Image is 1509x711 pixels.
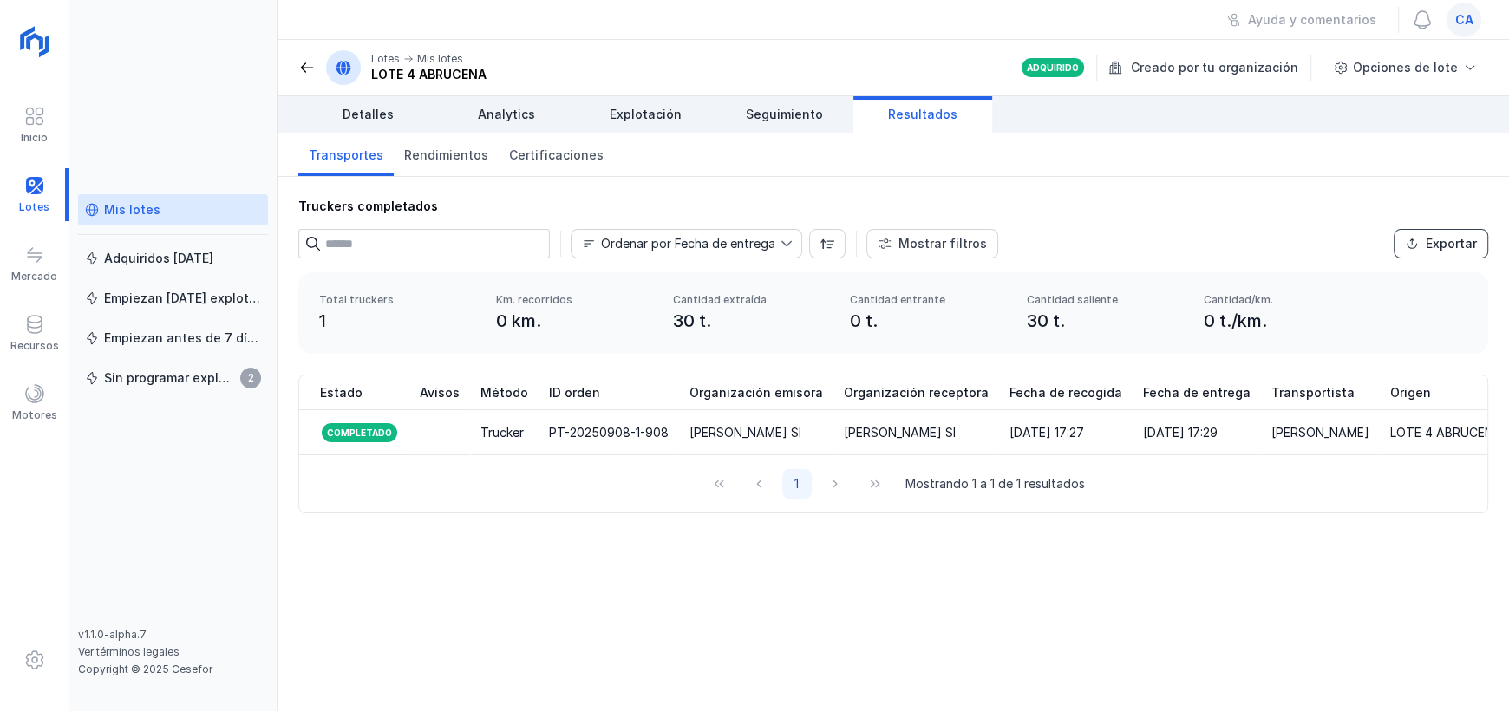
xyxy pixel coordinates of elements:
div: Creado por tu organización [1108,55,1314,81]
a: Certificaciones [499,133,614,176]
a: Transportes [298,133,394,176]
button: Page 1 [782,469,812,499]
span: Origen [1390,384,1431,401]
div: LOTE 4 ABRUCENA [1390,424,1502,441]
button: Ayuda y comentarios [1216,5,1388,35]
span: Fecha de entrega [1143,384,1251,401]
div: 0 t. [850,309,1006,333]
span: Transportista [1271,384,1355,401]
div: Opciones de lote [1353,59,1458,76]
a: Ver términos legales [78,645,180,658]
a: Explotación [576,96,715,133]
div: Mostrar filtros [898,235,987,252]
div: [DATE] 17:27 [1009,424,1084,441]
span: Rendimientos [404,147,488,164]
div: 0 km. [496,309,652,333]
span: Transportes [309,147,383,164]
span: Seguimiento [746,106,823,123]
div: Motores [12,408,57,422]
span: Resultados [888,106,957,123]
a: Resultados [853,96,992,133]
span: Organización receptora [844,384,989,401]
div: Cantidad entrante [850,293,1006,307]
div: Lotes [371,52,400,66]
img: logoRight.svg [13,20,56,63]
div: [PERSON_NAME] [1271,424,1369,441]
div: Km. recorridos [496,293,652,307]
span: Explotación [610,106,682,123]
div: 30 t. [1027,309,1183,333]
span: Estado [320,384,363,401]
div: Cantidad saliente [1027,293,1183,307]
span: Fecha de recogida [1009,384,1122,401]
div: Total truckers [319,293,475,307]
a: Detalles [298,96,437,133]
button: Exportar [1394,229,1488,258]
div: Empiezan antes de 7 días [104,329,261,347]
div: 1 [319,309,475,333]
div: Inicio [21,131,48,145]
a: Seguimiento [715,96,853,133]
div: Mis lotes [104,201,160,219]
a: Rendimientos [394,133,499,176]
div: Copyright © 2025 Cesefor [78,662,268,676]
span: 2 [240,368,261,388]
div: Trucker [480,424,524,441]
span: Mostrando 1 a 1 de 1 resultados [905,475,1085,492]
span: ca [1455,11,1473,29]
div: Ordenar por Fecha de entrega [601,238,775,250]
div: Completado [320,421,399,444]
a: Adquiridos [DATE] [78,243,268,274]
div: Ayuda y comentarios [1248,11,1376,29]
div: [PERSON_NAME] Sl [844,424,956,441]
div: Exportar [1426,235,1477,252]
span: ID orden [549,384,600,401]
div: [PERSON_NAME] Sl [689,424,801,441]
div: Cantidad extraída [673,293,829,307]
span: Avisos [420,384,460,401]
div: Empiezan [DATE] explotación [104,290,261,307]
div: Adquiridos [DATE] [104,250,213,267]
span: Detalles [343,106,394,123]
div: [DATE] 17:29 [1143,424,1218,441]
div: Sin programar explotación [104,369,235,387]
div: Cantidad/km. [1204,293,1360,307]
div: PT-20250908-1-908 [549,424,669,441]
a: Mis lotes [78,194,268,225]
a: Empiezan [DATE] explotación [78,283,268,314]
div: Mercado [11,270,57,284]
div: Truckers completados [298,198,1488,215]
a: Empiezan antes de 7 días [78,323,268,354]
div: Recursos [10,339,59,353]
button: Mostrar filtros [866,229,998,258]
span: Certificaciones [509,147,604,164]
div: Mis lotes [417,52,463,66]
div: 0 t./km. [1204,309,1360,333]
span: Fecha de entrega [572,230,781,258]
div: LOTE 4 ABRUCENA [371,66,487,83]
div: v1.1.0-alpha.7 [78,628,268,642]
a: Sin programar explotación2 [78,362,268,394]
span: Método [480,384,528,401]
div: 30 t. [673,309,829,333]
span: Organización emisora [689,384,823,401]
a: Analytics [437,96,576,133]
div: Adquirido [1027,62,1079,74]
span: Analytics [478,106,535,123]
